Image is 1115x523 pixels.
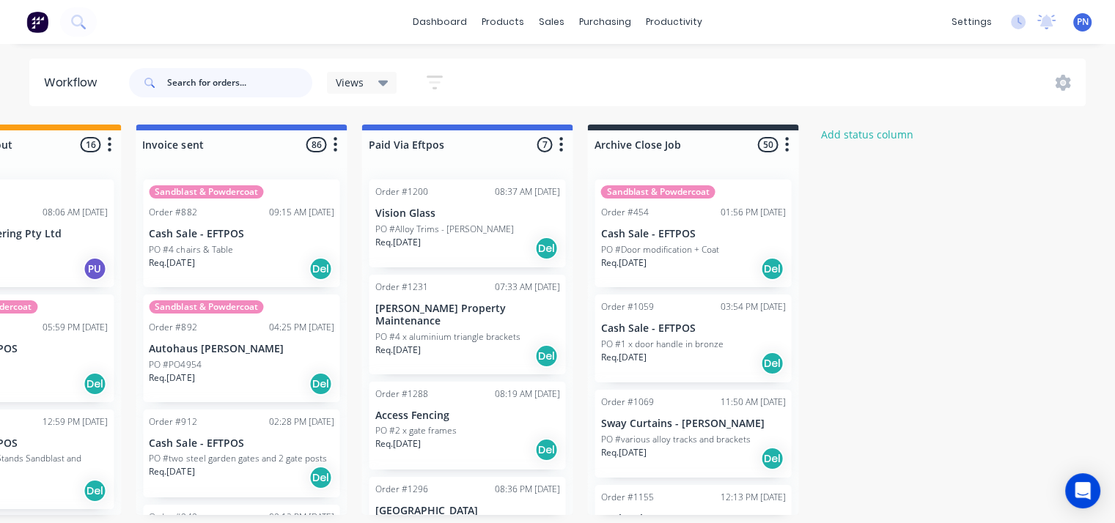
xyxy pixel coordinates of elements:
div: 04:25 PM [DATE] [268,321,334,334]
div: Order #106911:50 AM [DATE]Sway Curtains - [PERSON_NAME]PO #various alloy tracks and bracketsReq.[... [595,390,791,478]
div: 11:50 AM [DATE] [720,396,785,409]
p: Req. [DATE] [149,256,194,270]
p: Cash Sale - EFTPOS [600,228,785,240]
div: 12:59 PM [DATE] [43,415,108,429]
div: Order #1231 [375,281,427,294]
div: Open Intercom Messenger [1065,473,1100,508]
div: Order #882 [149,206,196,219]
div: Order #1200 [375,185,427,199]
div: Del [760,447,784,470]
p: Req. [DATE] [375,236,420,249]
p: PO #2 x gate frames [375,424,456,437]
p: PO #4 chairs & Table [149,243,232,256]
p: Vision Glass [375,207,559,220]
div: purchasing [572,11,639,33]
div: sales [531,11,572,33]
div: Sandblast & Powdercoat [600,185,715,199]
div: products [474,11,531,33]
p: Req. [DATE] [149,465,194,478]
p: PO #Door modification + Coat [600,243,718,256]
p: Access Fencing [375,409,559,422]
div: Del [760,257,784,281]
img: Factory [26,11,48,33]
div: Sandblast & PowdercoatOrder #89204:25 PM [DATE]Autohaus [PERSON_NAME]PO #PO4954Req.[DATE]Del [143,294,339,402]
div: Order #105903:54 PM [DATE]Cash Sale - EFTPOSPO #1 x door handle in bronzeReq.[DATE]Del [595,294,791,382]
div: Order #1059 [600,300,653,314]
div: 08:37 AM [DATE] [494,185,559,199]
p: Req. [DATE] [375,437,420,450]
p: Cash Sale - EFTPOS [149,228,334,240]
input: Search for orders... [167,68,312,97]
p: Req. [DATE] [149,371,194,385]
a: dashboard [405,11,474,33]
div: 09:15 AM [DATE] [268,206,334,219]
div: Sandblast & Powdercoat [149,185,263,199]
p: PO #Alloy Trims - [PERSON_NAME] [375,223,513,236]
span: PN [1077,15,1089,29]
p: Cash Sale - EFTPOS [149,437,334,450]
div: 03:54 PM [DATE] [720,300,785,314]
div: Order #454 [600,206,648,219]
div: Del [760,352,784,375]
div: Order #123107:33 AM [DATE][PERSON_NAME] Property MaintenancePO #4 x aluminium triangle bracketsRe... [369,275,565,374]
p: Cash Sale - EFTPOS [600,322,785,335]
div: Sandblast & PowdercoatOrder #88209:15 AM [DATE]Cash Sale - EFTPOSPO #4 chairs & TableReq.[DATE]Del [143,179,339,287]
p: PO #PO4954 [149,358,201,371]
div: Order #1288 [375,387,427,401]
div: Workflow [44,74,104,92]
span: Views [336,75,364,90]
div: 08:06 AM [DATE] [43,206,108,219]
button: Add status column [813,125,921,144]
div: 08:36 PM [DATE] [494,483,559,496]
p: Req. [DATE] [375,344,420,357]
div: Order #892 [149,321,196,334]
div: Del [309,257,332,281]
div: Order #128808:19 AM [DATE]Access FencingPO #2 x gate framesReq.[DATE]Del [369,382,565,470]
p: Req. [DATE] [600,351,646,364]
p: PO #1 x door handle in bronze [600,338,723,351]
div: Sandblast & Powdercoat [149,300,263,314]
p: Sway Curtains - [PERSON_NAME] [600,418,785,430]
div: Del [534,344,558,368]
div: 08:19 AM [DATE] [494,387,559,401]
div: Del [83,479,106,502]
div: 01:56 PM [DATE] [720,206,785,219]
div: productivity [639,11,710,33]
div: Del [309,466,332,489]
div: 07:33 AM [DATE] [494,281,559,294]
div: Order #120008:37 AM [DATE]Vision GlassPO #Alloy Trims - [PERSON_NAME]Req.[DATE]Del [369,179,565,267]
p: [GEOGRAPHIC_DATA] [375,505,559,517]
div: settings [944,11,999,33]
p: [PERSON_NAME] Property Maintenance [375,303,559,327]
div: 02:28 PM [DATE] [268,415,334,429]
p: PO #various alloy tracks and brackets [600,433,750,446]
p: Req. [DATE] [600,446,646,459]
div: Order #912 [149,415,196,429]
div: Del [309,372,332,396]
div: Order #1296 [375,483,427,496]
p: Req. [DATE] [600,256,646,270]
div: Sandblast & PowdercoatOrder #45401:56 PM [DATE]Cash Sale - EFTPOSPO #Door modification + CoatReq.... [595,179,791,287]
div: Del [534,438,558,461]
div: 05:59 PM [DATE] [43,321,108,334]
p: PO #4 x aluminium triangle brackets [375,330,520,344]
div: Order #1155 [600,491,653,504]
div: Del [83,372,106,396]
div: 12:13 PM [DATE] [720,491,785,504]
div: Order #91202:28 PM [DATE]Cash Sale - EFTPOSPO #two steel garden gates and 2 gate postsReq.[DATE]Del [143,409,339,497]
div: PU [83,257,106,281]
p: PO #two steel garden gates and 2 gate posts [149,452,326,465]
div: Del [534,237,558,260]
p: Autohaus [PERSON_NAME] [149,343,334,355]
div: Order #1069 [600,396,653,409]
